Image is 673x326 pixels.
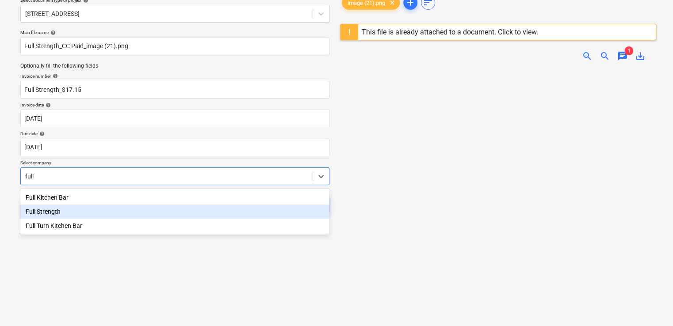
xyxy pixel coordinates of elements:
[617,51,628,61] span: chat
[582,51,593,61] span: zoom_in
[20,102,329,108] div: Invoice date
[20,73,329,79] div: Invoice number
[624,46,633,55] span: 1
[629,284,673,326] iframe: Chat Widget
[20,190,329,205] div: Full Kitchen Bar
[362,28,538,36] div: This file is already attached to a document. Click to view.
[20,38,329,55] input: Main file name
[600,51,610,61] span: zoom_out
[20,30,329,35] div: Main file name
[38,131,45,136] span: help
[49,30,56,35] span: help
[20,160,329,167] p: Select company
[20,219,329,233] div: Full Turn Kitchen Bar
[20,205,329,219] div: Full Strength
[20,131,329,136] div: Due date
[635,51,646,61] span: save_alt
[20,62,329,70] p: Optionally fill the following fields
[44,102,51,108] span: help
[20,139,329,156] input: Due date not specified
[20,110,329,127] input: Invoice date not specified
[51,73,58,79] span: help
[20,81,329,99] input: Invoice number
